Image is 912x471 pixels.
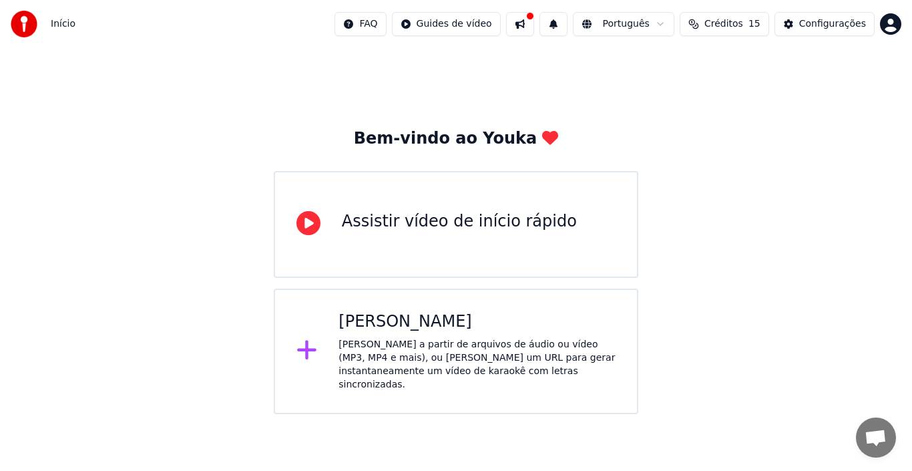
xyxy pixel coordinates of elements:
[774,12,875,36] button: Configurações
[51,17,75,31] nav: breadcrumb
[748,17,760,31] span: 15
[51,17,75,31] span: Início
[704,17,743,31] span: Créditos
[799,17,866,31] div: Configurações
[338,311,616,333] div: [PERSON_NAME]
[354,128,558,150] div: Bem-vindo ao Youka
[334,12,386,36] button: FAQ
[856,418,896,458] a: Bate-papo aberto
[342,211,577,232] div: Assistir vídeo de início rápido
[11,11,37,37] img: youka
[338,338,616,391] div: [PERSON_NAME] a partir de arquivos de áudio ou vídeo (MP3, MP4 e mais), ou [PERSON_NAME] um URL p...
[392,12,501,36] button: Guides de vídeo
[680,12,769,36] button: Créditos15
